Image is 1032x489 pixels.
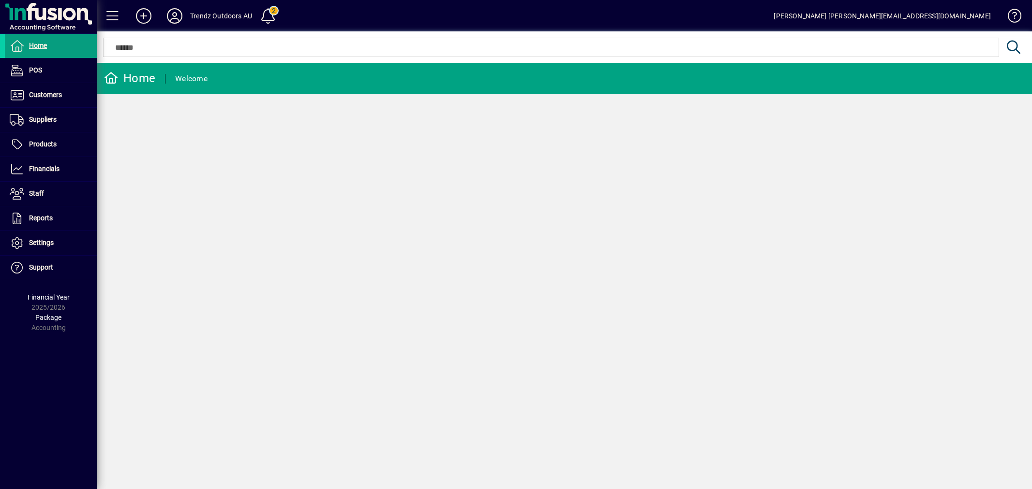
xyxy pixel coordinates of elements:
span: Package [35,314,61,321]
a: Staff [5,182,97,206]
div: Trendz Outdoors AU [190,8,252,24]
a: Reports [5,206,97,230]
a: Suppliers [5,108,97,132]
span: Suppliers [29,115,57,123]
button: Profile [159,7,190,25]
span: Support [29,263,53,271]
a: Products [5,132,97,157]
span: POS [29,66,42,74]
div: [PERSON_NAME] [PERSON_NAME][EMAIL_ADDRESS][DOMAIN_NAME] [774,8,991,24]
a: Financials [5,157,97,181]
div: Home [104,71,155,86]
span: Financial Year [28,293,70,301]
span: Products [29,140,57,148]
span: Home [29,42,47,49]
button: Add [128,7,159,25]
span: Settings [29,239,54,246]
a: Settings [5,231,97,255]
div: Welcome [175,71,208,86]
a: Support [5,256,97,280]
a: Knowledge Base [1001,2,1020,33]
span: Financials [29,165,60,173]
a: Customers [5,83,97,107]
span: Customers [29,91,62,99]
span: Staff [29,189,44,197]
span: Reports [29,214,53,222]
a: POS [5,58,97,83]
